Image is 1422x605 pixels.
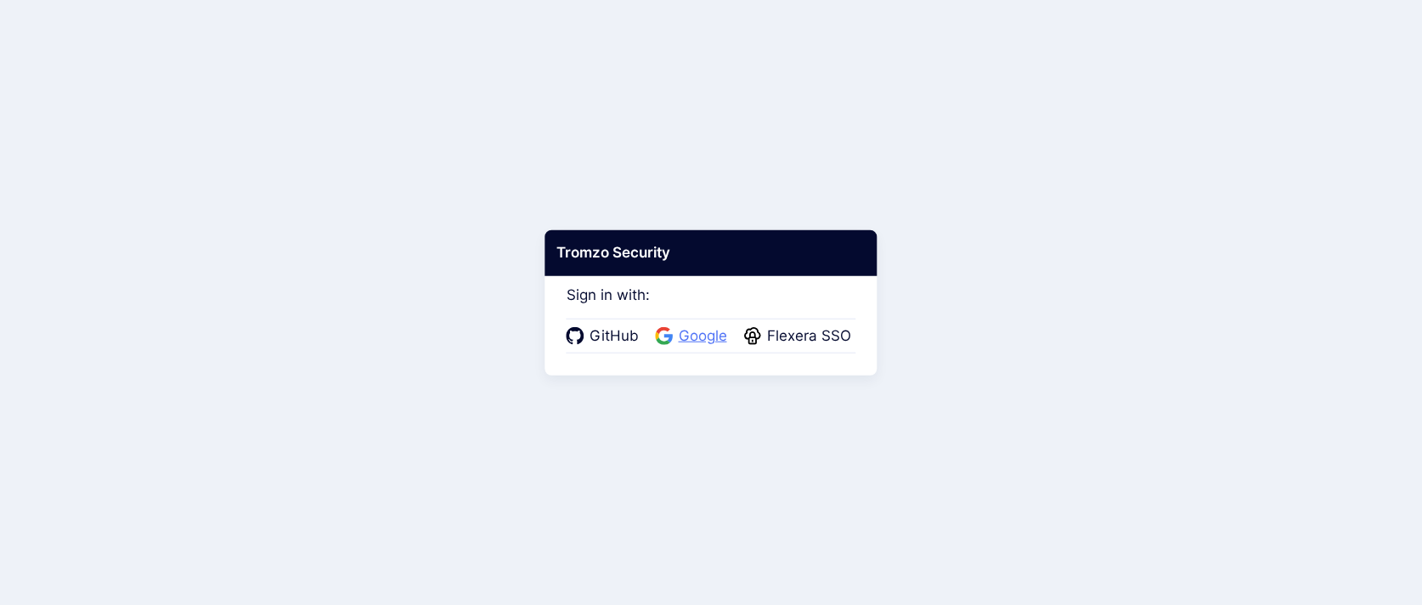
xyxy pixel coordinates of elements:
span: Google [674,325,732,348]
a: Google [656,325,732,348]
a: GitHub [567,325,644,348]
div: Sign in with: [567,263,856,353]
a: Flexera SSO [744,325,856,348]
div: Tromzo Security [545,230,877,276]
span: GitHub [584,325,644,348]
span: Flexera SSO [762,325,856,348]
